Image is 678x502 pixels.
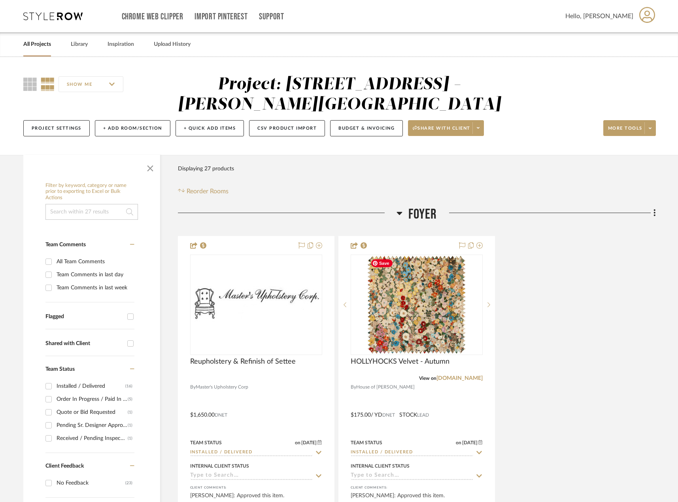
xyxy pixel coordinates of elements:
span: Team Comments [45,242,86,247]
a: Inspiration [108,39,134,50]
a: Upload History [154,39,191,50]
span: [DATE] [461,440,478,445]
img: Reupholstery & Refinish of Settee [191,286,321,323]
div: Quote or Bid Requested [57,406,128,419]
button: Share with client [408,120,484,136]
div: Team Comments in last day [57,268,132,281]
button: Budget & Invoicing [330,120,403,136]
div: No Feedback [57,477,125,489]
div: Team Status [190,439,222,446]
span: By [190,383,196,391]
div: Project: [STREET_ADDRESS] - [PERSON_NAME][GEOGRAPHIC_DATA] [178,76,501,113]
span: Client Feedback [45,463,84,469]
input: Search within 27 results [45,204,138,220]
div: (23) [125,477,132,489]
div: Displaying 27 products [178,161,234,177]
a: Library [71,39,88,50]
div: Internal Client Status [190,462,249,470]
div: Shared with Client [45,340,123,347]
a: All Projects [23,39,51,50]
div: Team Status [351,439,382,446]
h6: Filter by keyword, category or name prior to exporting to Excel or Bulk Actions [45,183,138,201]
div: (1) [128,432,132,445]
input: Type to Search… [190,472,313,480]
div: Flagged [45,313,123,320]
a: Support [259,13,284,20]
input: Type to Search… [351,449,473,457]
div: 0 [351,255,482,355]
div: Team Comments in last week [57,281,132,294]
a: Chrome Web Clipper [122,13,183,20]
button: Close [142,159,158,175]
div: (16) [125,380,132,393]
span: House of [PERSON_NAME] [356,383,415,391]
span: Share with client [413,125,470,137]
button: Reorder Rooms [178,187,229,196]
a: Import Pinterest [195,13,247,20]
button: Project Settings [23,120,90,136]
img: HOLLYHOCKS Velvet - Autumn [367,255,466,354]
span: on [295,440,300,445]
div: All Team Comments [57,255,132,268]
span: More tools [608,125,642,137]
button: + Quick Add Items [176,120,244,136]
span: View on [419,376,436,381]
span: on [456,440,461,445]
span: Reorder Rooms [187,187,229,196]
input: Type to Search… [351,472,473,480]
span: Hello, [PERSON_NAME] [565,11,633,21]
span: Team Status [45,366,75,372]
div: Pending Sr. Designer Approval [57,419,128,432]
button: + Add Room/Section [95,120,170,136]
button: More tools [603,120,656,136]
span: By [351,383,356,391]
div: Order In Progress / Paid In Full w/ Freight, No Balance due [57,393,128,406]
span: HOLLYHOCKS Velvet - Autumn [351,357,449,366]
span: Master's Upholstery Corp [196,383,248,391]
div: (1) [128,419,132,432]
span: Reupholstery & Refinish of Settee [190,357,296,366]
input: Type to Search… [190,449,313,457]
div: Received / Pending Inspection [57,432,128,445]
div: Internal Client Status [351,462,410,470]
span: Foyer [408,206,437,223]
span: [DATE] [300,440,317,445]
div: Installed / Delivered [57,380,125,393]
div: (5) [128,393,132,406]
div: (1) [128,406,132,419]
button: CSV Product Import [249,120,325,136]
span: Save [371,259,393,267]
a: [DOMAIN_NAME] [436,376,483,381]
